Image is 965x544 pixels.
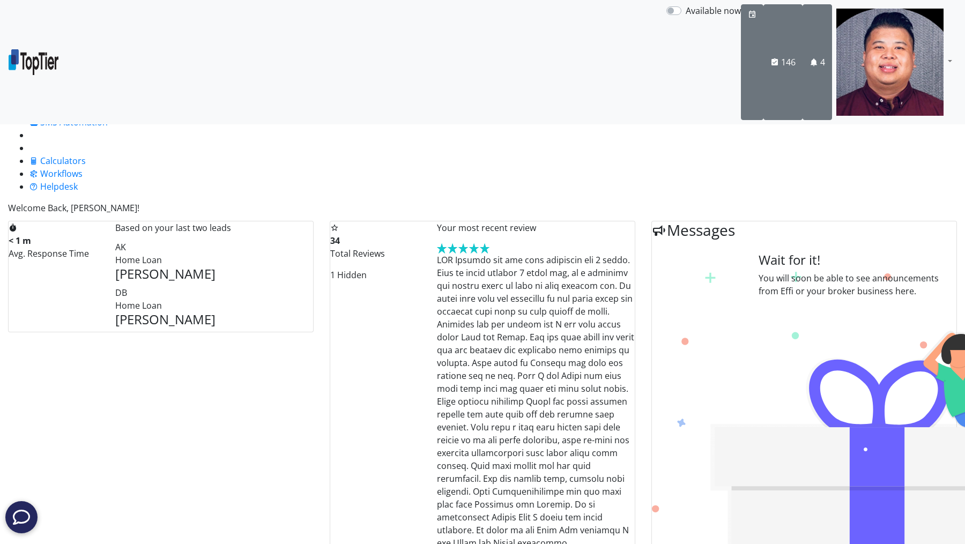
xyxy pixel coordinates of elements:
p: Based on your last two leads [115,221,313,234]
h4: Wait for it! [759,252,956,268]
strong: < 1 m [9,235,31,247]
span: Available now [686,5,741,17]
span: 146 [781,56,796,68]
span: 4 [820,56,825,68]
h3: Messages [652,221,956,240]
a: Workflows [29,168,83,180]
p: Total Reviews [330,247,421,260]
h4: [PERSON_NAME] [115,266,313,282]
span: Helpdesk [40,181,78,192]
img: bd260d39-06d4-48c8-91ce-4964555bf2e4-638900413960370303.png [9,49,58,75]
span: Home Loan [115,254,162,266]
img: e310ebdf-1855-410b-9d61-d1abdff0f2ad-637831748356285317.png [836,9,944,116]
p: Your most recent review [437,221,635,234]
button: 4 [803,4,832,120]
h4: [PERSON_NAME] [115,312,313,327]
p: Welcome Back, [PERSON_NAME]! [8,202,635,214]
a: SMS Automation [29,116,108,128]
span: AK [115,241,126,253]
span: Calculators [40,155,86,167]
span: Home Loan [115,300,162,311]
a: Helpdesk [29,181,78,192]
strong: 34 [330,235,340,247]
a: Calculators [29,155,86,167]
button: 146 [763,4,803,120]
p: Avg. Response Time [9,247,99,260]
span: DB [115,287,127,299]
p: You will soon be able to see announcements from Effi or your broker business here. [759,272,956,297]
span: 1 Hidden [330,269,367,281]
span: Workflows [40,168,83,180]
